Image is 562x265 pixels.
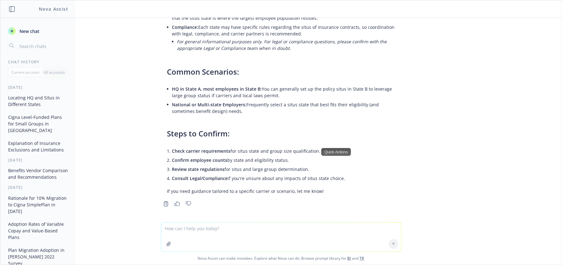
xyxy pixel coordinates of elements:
[6,93,70,109] button: Locating HQ and Situs in Different States
[172,102,247,108] span: National or Multi-state Employers:
[172,174,395,183] li: if you're unsure about any impacts of situs state choice.
[11,70,39,75] p: Current account
[172,100,395,116] li: Frequently select a situs state that best fits their eligibility (and sometimes benefit design) n...
[18,42,68,50] input: Search chats
[172,165,395,174] li: for situs and large group determination.
[167,128,395,139] h3: Steps to Confirm:
[172,156,395,165] li: by state and eligibility status.
[172,146,395,156] li: for situs state and group size qualification.
[172,148,231,154] span: Check carrier requirements
[18,28,39,34] span: New chat
[6,138,70,155] button: Explanation of Insurance Exclusions and Limitations
[360,256,364,261] a: TR
[39,6,68,12] h1: Nova Assist
[3,252,559,265] span: Nova Assist can make mistakes. Explore what Nova can do: Browse prompt library for and
[177,39,387,51] em: For general informational purposes only. For legal or compliance questions, please confirm with t...
[6,193,70,216] button: Rationale for 10% Migration to Cigna SimplePlan in [DATE]
[167,188,395,194] p: If you need guidance tailored to a specific carrier or scenario, let me know!
[172,24,199,30] span: Compliance:
[183,199,193,208] button: Thumbs down
[6,219,70,242] button: Adoption Rates of Variable Copay and Value-Based Plans
[1,85,75,90] div: [DATE]
[44,70,65,75] p: All accounts
[6,112,70,135] button: Cigna Level-Funded Plans for Small Groups in [GEOGRAPHIC_DATA]
[6,165,70,182] button: Benefits Vendor Comparison and Recommendations
[172,84,395,100] li: You can generally set up the policy situs in State B to leverage large group status if carriers a...
[172,157,228,163] span: Confirm employee counts
[6,25,70,37] button: New chat
[172,166,225,172] span: Review state regulations
[1,59,75,65] div: Chat History
[167,66,395,77] h3: Common Scenarios:
[172,23,395,54] li: Each state may have specific rules regarding the situs of insurance contracts, so coordination wi...
[1,157,75,163] div: [DATE]
[172,86,262,92] span: HQ in State A, most employees in State B:
[348,256,351,261] a: BI
[172,175,228,181] span: Consult Legal/Compliance
[163,201,169,207] svg: Copy to clipboard
[1,185,75,190] div: [DATE]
